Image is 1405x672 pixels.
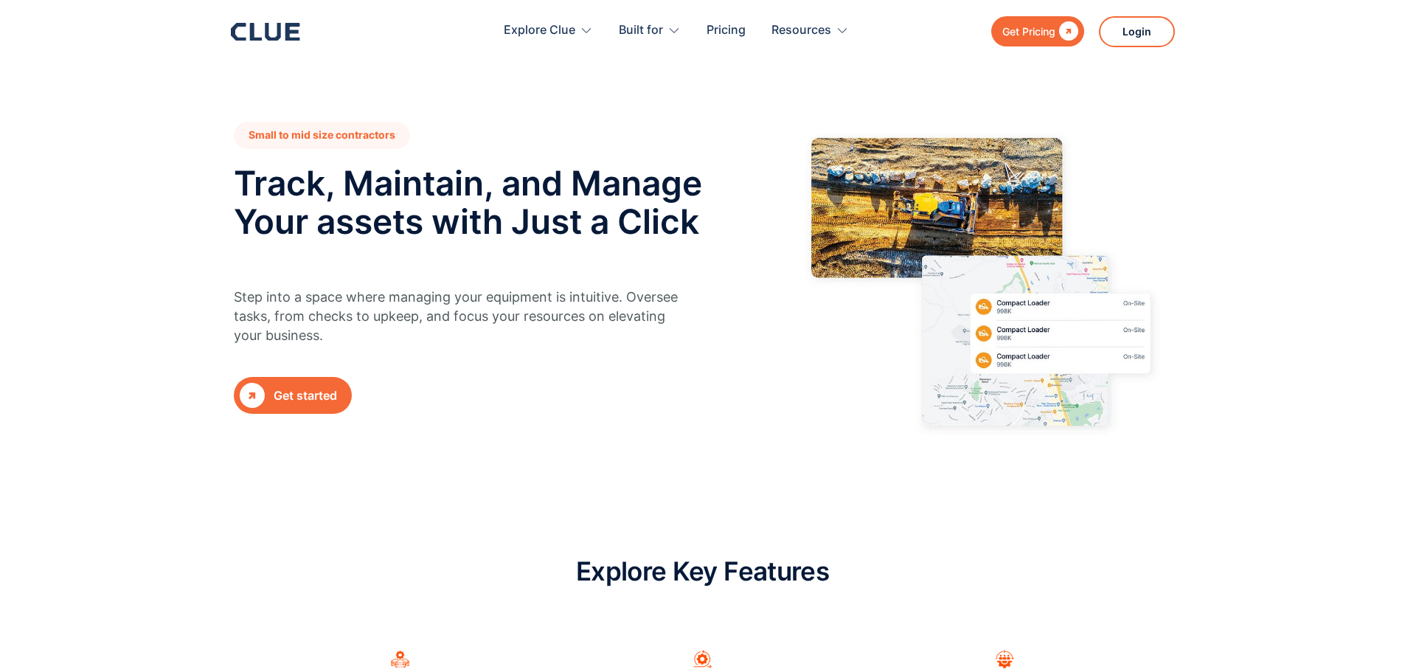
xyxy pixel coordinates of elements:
[619,7,681,54] div: Built for
[274,387,337,405] div: Get started
[234,288,680,345] p: Step into a space where managing your equipment is intuitive. Oversee tasks, from checks to upkee...
[240,383,265,408] div: 
[234,377,352,414] a: Get started
[391,650,409,668] img: Fleet management settings image
[619,7,663,54] div: Built for
[991,16,1084,46] a: Get Pricing
[234,122,410,149] h1: Small to mid size contractors
[693,650,712,668] img: Agile process icon image
[1099,16,1175,47] a: Login
[771,7,849,54] div: Resources
[504,7,575,54] div: Explore Clue
[771,7,831,54] div: Resources
[234,164,710,240] h2: Track, Maintain, and Manage Your assets with Just a Click
[1055,22,1078,41] div: 
[796,122,1172,456] img: hero image for small to midsize construction companies
[1002,22,1055,41] div: Get Pricing
[576,557,829,586] h2: Explore Key Features
[996,650,1014,668] img: Maintenace team collaboration icon
[504,7,593,54] div: Explore Clue
[707,7,746,54] a: Pricing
